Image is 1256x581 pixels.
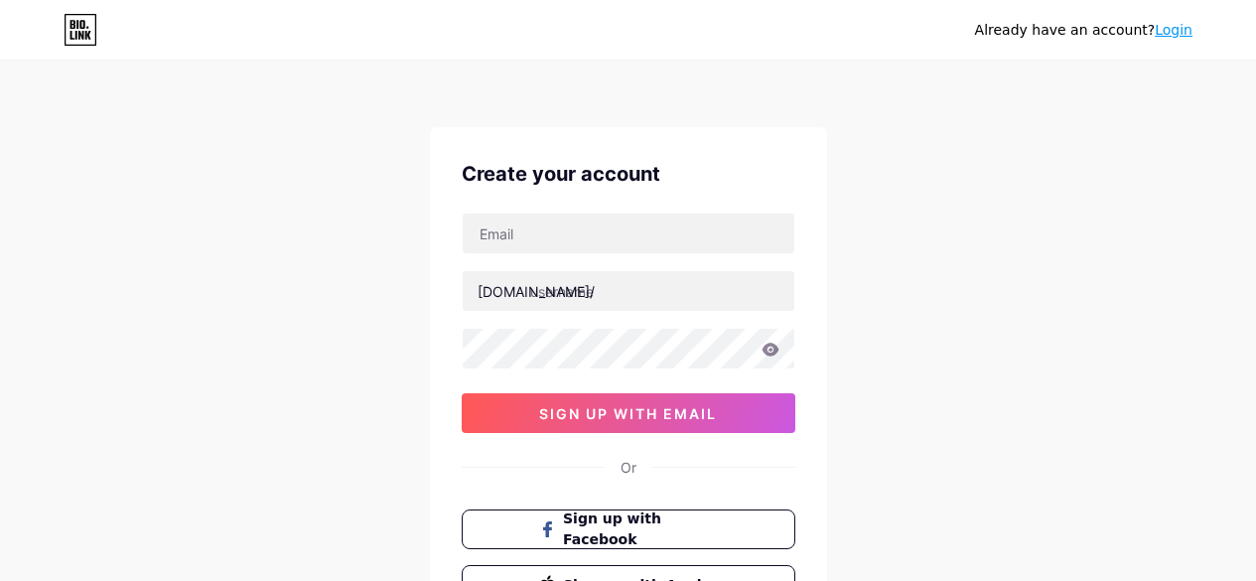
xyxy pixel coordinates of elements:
[463,271,794,311] input: username
[462,393,795,433] button: sign up with email
[539,405,717,422] span: sign up with email
[478,281,595,302] div: [DOMAIN_NAME]/
[621,457,636,478] div: Or
[462,509,795,549] button: Sign up with Facebook
[975,20,1192,41] div: Already have an account?
[463,214,794,253] input: Email
[462,159,795,189] div: Create your account
[1155,22,1192,38] a: Login
[563,508,717,550] span: Sign up with Facebook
